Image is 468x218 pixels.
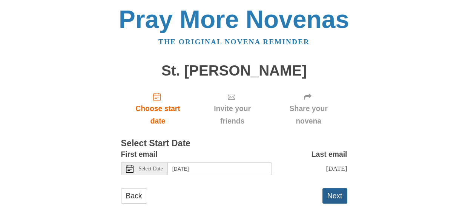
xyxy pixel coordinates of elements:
div: Click "Next" to confirm your start date first. [195,86,270,131]
a: The original novena reminder [158,38,310,46]
button: Next [322,188,347,204]
h3: Select Start Date [121,139,347,148]
span: Choose start date [129,102,187,127]
a: Back [121,188,147,204]
span: Share your novena [278,102,340,127]
label: Last email [311,148,347,161]
div: Click "Next" to confirm your start date first. [270,86,347,131]
label: First email [121,148,158,161]
span: [DATE] [326,165,347,172]
a: Choose start date [121,86,195,131]
span: Invite your friends [202,102,262,127]
a: Pray More Novenas [119,5,349,33]
span: Select Date [139,166,163,172]
h1: St. [PERSON_NAME] [121,63,347,79]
